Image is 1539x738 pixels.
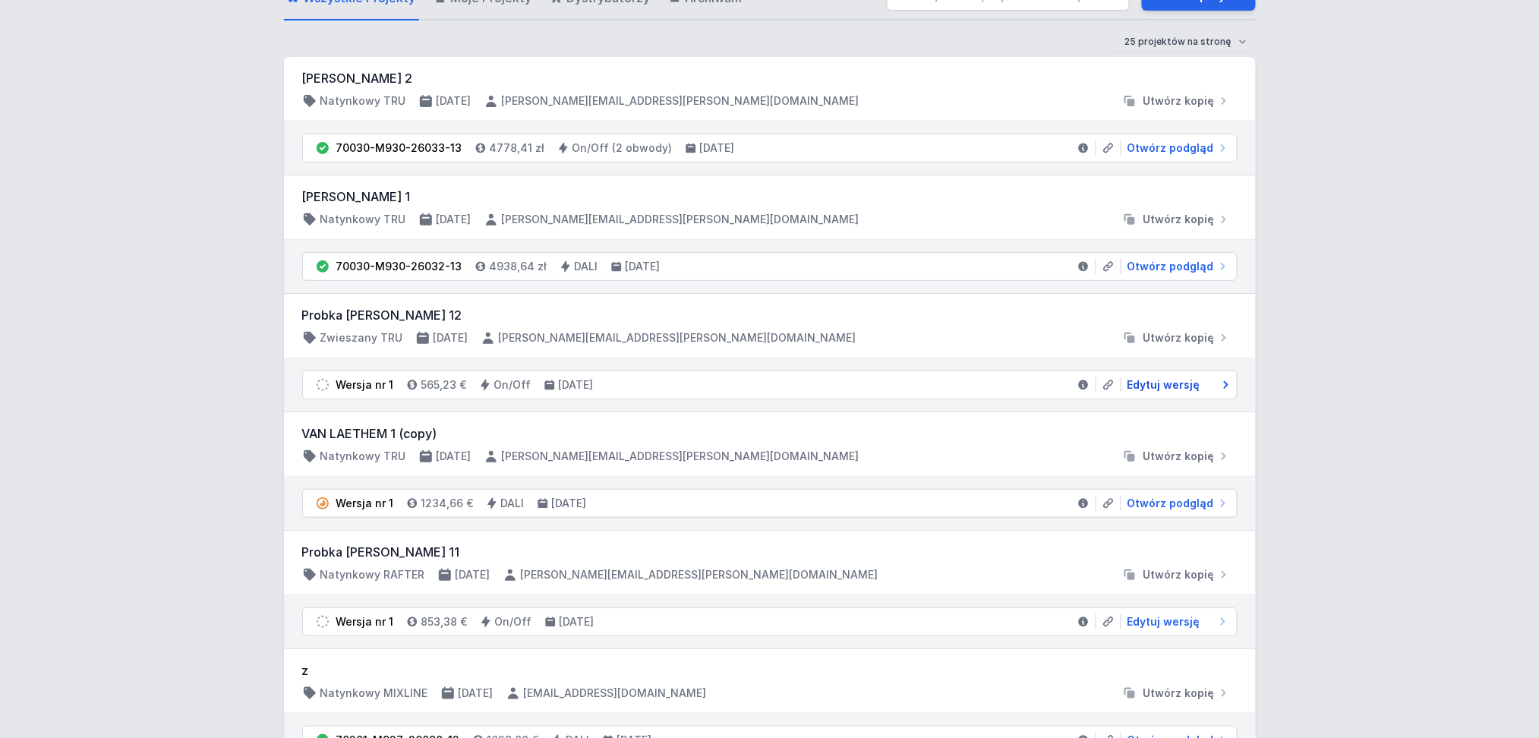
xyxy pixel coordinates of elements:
[459,686,494,701] h4: [DATE]
[1116,567,1238,582] button: Utwórz kopię
[700,140,735,156] h4: [DATE]
[302,543,1238,561] h3: Probka [PERSON_NAME] 11
[1127,259,1214,274] span: Otwórz podgląd
[437,212,471,227] h4: [DATE]
[552,496,587,511] h4: [DATE]
[302,661,1238,680] h3: z
[1116,330,1238,345] button: Utwórz kopię
[1143,686,1215,701] span: Utwórz kopię
[437,93,471,109] h4: [DATE]
[1143,212,1215,227] span: Utwórz kopię
[626,259,661,274] h4: [DATE]
[1116,212,1238,227] button: Utwórz kopię
[1121,496,1231,511] a: Otwórz podgląd
[320,93,406,109] h4: Natynkowy TRU
[1121,614,1231,629] a: Edytuj wersję
[336,614,394,629] div: Wersja nr 1
[456,567,490,582] h4: [DATE]
[490,259,547,274] h4: 4938,64 zł
[1127,614,1200,629] span: Edytuj wersję
[1116,449,1238,464] button: Utwórz kopię
[1143,330,1215,345] span: Utwórz kopię
[572,140,673,156] h4: On/Off (2 obwody)
[315,614,330,629] img: draft.svg
[560,614,594,629] h4: [DATE]
[524,686,707,701] h4: [EMAIL_ADDRESS][DOMAIN_NAME]
[521,567,878,582] h4: [PERSON_NAME][EMAIL_ADDRESS][PERSON_NAME][DOMAIN_NAME]
[320,449,406,464] h4: Natynkowy TRU
[495,614,532,629] h4: On/Off
[490,140,545,156] h4: 4778,41 zł
[502,93,859,109] h4: [PERSON_NAME][EMAIL_ADDRESS][PERSON_NAME][DOMAIN_NAME]
[1121,140,1231,156] a: Otwórz podgląd
[1116,93,1238,109] button: Utwórz kopię
[502,212,859,227] h4: [PERSON_NAME][EMAIL_ADDRESS][PERSON_NAME][DOMAIN_NAME]
[320,567,425,582] h4: Natynkowy RAFTER
[320,686,428,701] h4: Natynkowy MIXLINE
[1116,686,1238,701] button: Utwórz kopię
[336,377,394,393] div: Wersja nr 1
[1127,496,1214,511] span: Otwórz podgląd
[315,496,330,511] img: pending.svg
[502,449,859,464] h4: [PERSON_NAME][EMAIL_ADDRESS][PERSON_NAME][DOMAIN_NAME]
[336,496,394,511] div: Wersja nr 1
[336,140,462,156] div: 70030-M930-26033-13
[336,259,462,274] div: 70030-M930-26032-13
[1127,140,1214,156] span: Otwórz podgląd
[320,212,406,227] h4: Natynkowy TRU
[1143,449,1215,464] span: Utwórz kopię
[499,330,856,345] h4: [PERSON_NAME][EMAIL_ADDRESS][PERSON_NAME][DOMAIN_NAME]
[315,377,330,393] img: draft.svg
[434,330,468,345] h4: [DATE]
[421,496,474,511] h4: 1234,66 €
[302,69,1238,87] h3: [PERSON_NAME] 2
[437,449,471,464] h4: [DATE]
[1127,377,1200,393] span: Edytuj wersję
[575,259,598,274] h4: DALI
[559,377,594,393] h4: [DATE]
[1143,93,1215,109] span: Utwórz kopię
[320,330,403,345] h4: Zwieszany TRU
[421,614,468,629] h4: 853,38 €
[302,188,1238,206] h3: [PERSON_NAME] 1
[302,306,1238,324] h3: Probka [PERSON_NAME] 12
[1121,377,1231,393] a: Edytuj wersję
[302,424,1238,443] h3: VAN LAETHEM 1 (copy)
[1121,259,1231,274] a: Otwórz podgląd
[1143,567,1215,582] span: Utwórz kopię
[494,377,531,393] h4: On/Off
[501,496,525,511] h4: DALI
[421,377,467,393] h4: 565,23 €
